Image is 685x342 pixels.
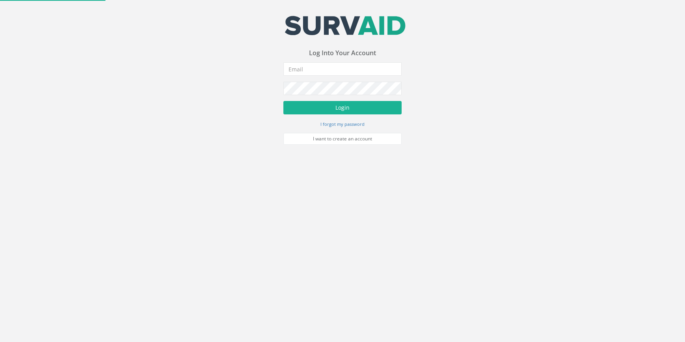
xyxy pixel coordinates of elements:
[320,120,365,127] a: I forgot my password
[283,62,402,76] input: Email
[320,121,365,127] small: I forgot my password
[283,101,402,114] button: Login
[283,50,402,57] h3: Log Into Your Account
[283,133,402,145] a: I want to create an account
